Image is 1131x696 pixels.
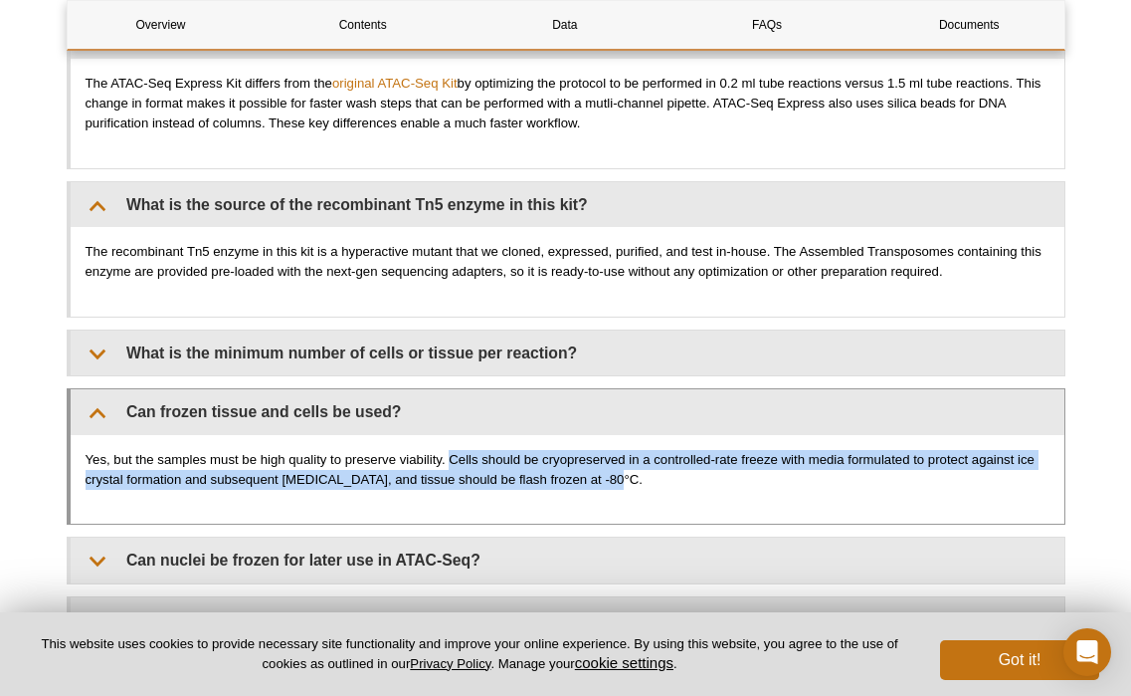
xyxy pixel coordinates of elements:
p: This website uses cookies to provide necessary site functionality and improve your online experie... [32,635,907,673]
button: cookie settings [575,654,673,671]
div: Open Intercom Messenger [1063,628,1111,676]
a: FAQs [673,1,860,49]
a: Data [471,1,659,49]
p: The recombinant Tn5 enzyme in this kit is a hyperactive mutant that we cloned, expressed, purifie... [86,242,1049,282]
a: Documents [875,1,1062,49]
p: Yes, but the samples must be high quality to preserve viability. Cells should be cryopreserved in... [86,450,1049,490]
summary: Can nuclei be frozen for later use in ATAC-Seq? [71,538,1064,582]
p: The ATAC-Seq Express Kit differs from the by optimizing the protocol to be performed in 0.2 ml tu... [86,74,1049,133]
a: Privacy Policy [410,656,490,671]
a: Overview [68,1,255,49]
button: Got it! [940,640,1099,680]
a: Contents [270,1,457,49]
summary: What is the minimum number of cells or tissue per reaction? [71,331,1064,375]
a: original ATAC-Seq Kit [332,76,458,91]
summary: What is the source of the recombinant Tn5 enzyme in this kit? [71,182,1064,227]
summary: Can FACS-sorted cells be used? [71,597,1064,642]
summary: Can frozen tissue and cells be used? [71,389,1064,434]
